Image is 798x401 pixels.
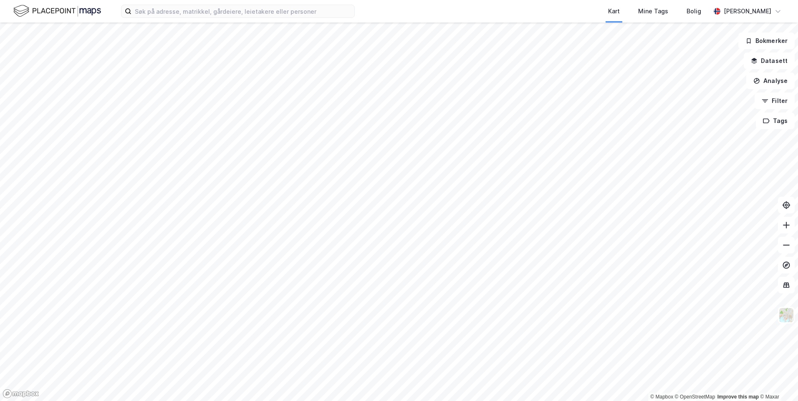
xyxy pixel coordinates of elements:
[738,33,795,49] button: Bokmerker
[608,6,620,16] div: Kart
[744,53,795,69] button: Datasett
[638,6,668,16] div: Mine Tags
[746,73,795,89] button: Analyse
[131,5,354,18] input: Søk på adresse, matrikkel, gårdeiere, leietakere eller personer
[675,394,715,400] a: OpenStreetMap
[650,394,673,400] a: Mapbox
[3,389,39,398] a: Mapbox homepage
[755,93,795,109] button: Filter
[756,361,798,401] div: Kontrollprogram for chat
[778,307,794,323] img: Z
[756,113,795,129] button: Tags
[724,6,771,16] div: [PERSON_NAME]
[756,361,798,401] iframe: Chat Widget
[687,6,701,16] div: Bolig
[717,394,759,400] a: Improve this map
[13,4,101,18] img: logo.f888ab2527a4732fd821a326f86c7f29.svg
